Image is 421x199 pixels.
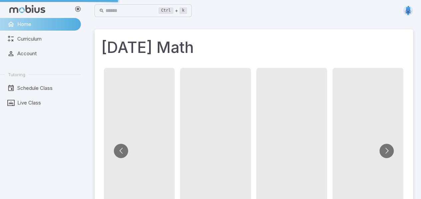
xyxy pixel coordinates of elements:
[179,7,187,14] kbd: k
[114,144,128,158] button: Go to previous slide
[101,36,406,59] h1: [DATE] Math
[17,50,76,57] span: Account
[17,85,76,92] span: Schedule Class
[17,21,76,28] span: Home
[379,144,394,158] button: Go to next slide
[8,72,25,78] span: Tutoring
[17,99,76,106] span: Live Class
[158,7,173,14] kbd: Ctrl
[158,7,187,15] div: +
[403,6,413,16] img: rectangle.svg
[17,35,76,43] span: Curriculum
